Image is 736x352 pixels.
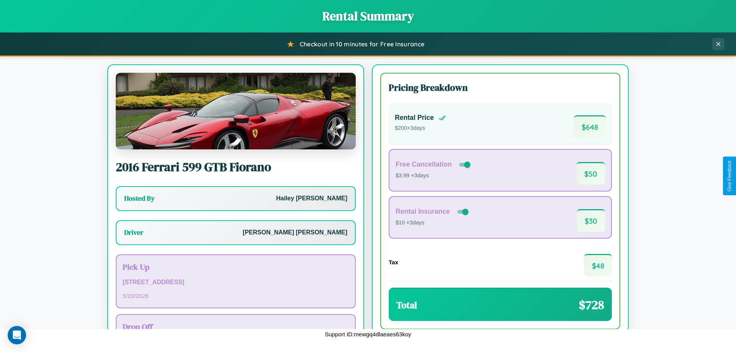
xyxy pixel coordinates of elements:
[396,160,452,169] h4: Free Cancellation
[389,81,612,94] h3: Pricing Breakdown
[395,123,446,133] p: $ 200 × 3 days
[727,160,732,192] div: Give Feedback
[300,40,424,48] span: Checkout in 10 minutes for Free Insurance
[577,162,605,185] span: $ 50
[396,299,417,311] h3: Total
[276,193,347,204] p: Hailey [PERSON_NAME]
[123,291,349,301] p: 5 / 20 / 2026
[396,218,470,228] p: $10 × 3 days
[325,329,411,339] p: Support ID: mewgq4dlaeaes63koy
[396,171,472,181] p: $3.99 × 3 days
[123,261,349,272] h3: Pick Up
[123,321,349,332] h3: Drop Off
[8,8,728,25] h1: Rental Summary
[243,227,347,238] p: [PERSON_NAME] [PERSON_NAME]
[123,277,349,288] p: [STREET_ADDRESS]
[396,208,450,216] h4: Rental Insurance
[389,259,398,265] h4: Tax
[116,73,356,149] img: Ferrari 599 GTB Fiorano
[124,228,143,237] h3: Driver
[574,115,606,138] span: $ 648
[584,254,612,277] span: $ 48
[395,114,434,122] h4: Rental Price
[124,194,154,203] h3: Hosted By
[577,209,605,232] span: $ 30
[579,296,604,313] span: $ 728
[8,326,26,344] div: Open Intercom Messenger
[116,159,356,175] h2: 2016 Ferrari 599 GTB Fiorano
